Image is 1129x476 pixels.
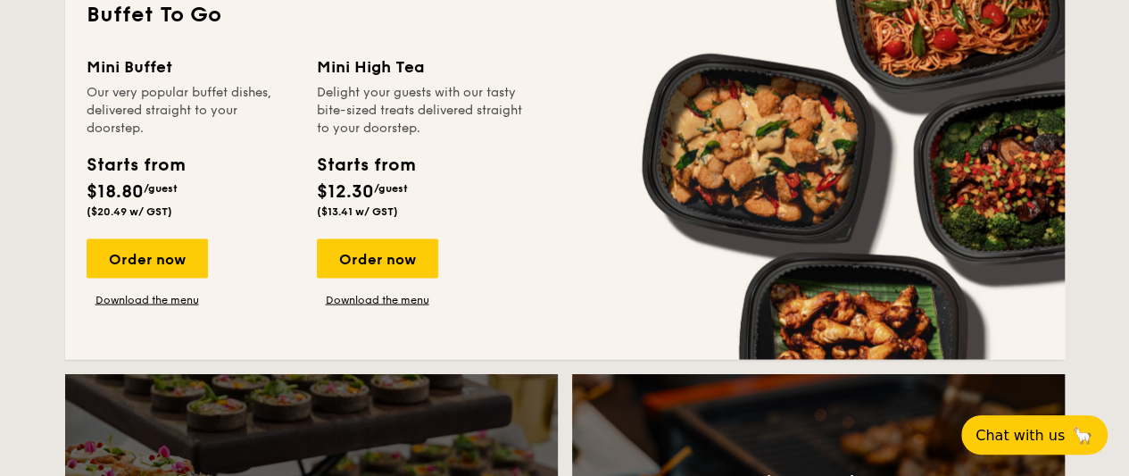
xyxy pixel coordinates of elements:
[87,54,295,79] div: Mini Buffet
[317,292,438,306] a: Download the menu
[1072,425,1093,446] span: 🦙
[87,238,208,278] div: Order now
[317,205,398,217] span: ($13.41 w/ GST)
[374,181,408,194] span: /guest
[317,83,526,137] div: Delight your guests with our tasty bite-sized treats delivered straight to your doorstep.
[317,54,526,79] div: Mini High Tea
[975,427,1065,444] span: Chat with us
[87,83,295,137] div: Our very popular buffet dishes, delivered straight to your doorstep.
[87,292,208,306] a: Download the menu
[87,151,184,178] div: Starts from
[317,238,438,278] div: Order now
[317,151,414,178] div: Starts from
[961,415,1108,455] button: Chat with us🦙
[317,180,374,202] span: $12.30
[144,181,178,194] span: /guest
[87,205,172,217] span: ($20.49 w/ GST)
[87,1,1043,29] h2: Buffet To Go
[87,180,144,202] span: $18.80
